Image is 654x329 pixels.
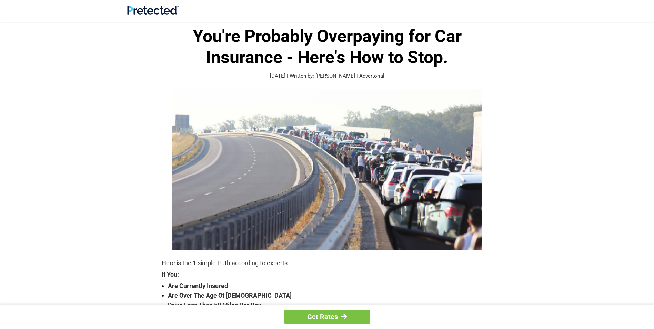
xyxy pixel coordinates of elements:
p: [DATE] | Written by: [PERSON_NAME] | Advertorial [162,72,493,80]
a: Get Rates [284,310,370,324]
p: Here is the 1 simple truth according to experts: [162,258,493,268]
img: Site Logo [127,6,179,15]
a: Site Logo [127,10,179,16]
strong: Drive Less Than 50 Miles Per Day [168,300,493,310]
strong: If You: [162,271,493,278]
h1: You're Probably Overpaying for Car Insurance - Here's How to Stop. [162,26,493,68]
strong: Are Over The Age Of [DEMOGRAPHIC_DATA] [168,291,493,300]
strong: Are Currently Insured [168,281,493,291]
